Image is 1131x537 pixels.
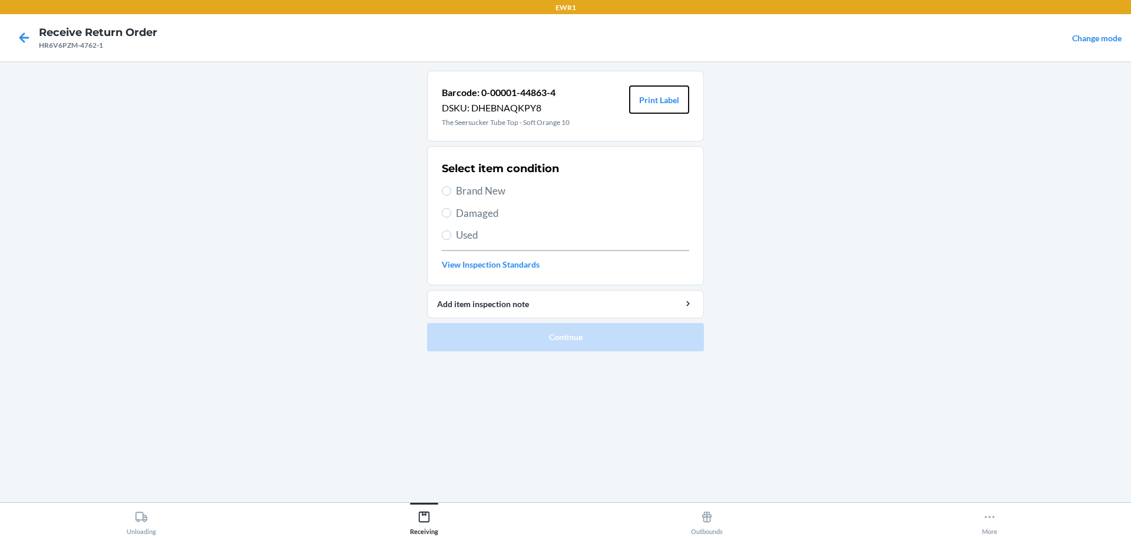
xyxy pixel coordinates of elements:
[691,506,723,535] div: Outbounds
[437,298,694,310] div: Add item inspection note
[456,228,689,243] span: Used
[848,503,1131,535] button: More
[442,101,570,115] p: DSKU: DHEBNAQKPY8
[442,85,570,100] p: Barcode: 0-00001-44863-4
[442,161,559,176] h2: Select item condition
[442,230,451,240] input: Used
[1072,33,1122,43] a: Change mode
[427,323,704,351] button: Continue
[39,25,157,40] h4: Receive Return Order
[410,506,438,535] div: Receiving
[427,290,704,318] button: Add item inspection note
[629,85,689,114] button: Print Label
[442,208,451,218] input: Damaged
[565,503,848,535] button: Outbounds
[456,206,689,221] span: Damaged
[39,40,157,51] div: HR6V6PZM-4762-1
[982,506,997,535] div: More
[442,258,689,271] a: View Inspection Standards
[456,183,689,199] span: Brand New
[283,503,565,535] button: Receiving
[127,506,156,535] div: Unloading
[442,186,451,196] input: Brand New
[442,117,570,128] p: The Seersucker Tube Top - Soft Orange 10
[555,2,576,13] p: EWR1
